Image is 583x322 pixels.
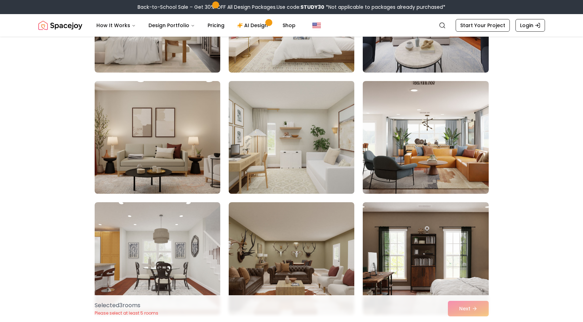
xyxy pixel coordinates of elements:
[232,18,275,32] a: AI Design
[277,4,324,11] span: Use code:
[38,18,82,32] img: Spacejoy Logo
[91,18,301,32] nav: Main
[202,18,230,32] a: Pricing
[143,18,201,32] button: Design Portfolio
[277,18,301,32] a: Shop
[138,4,445,11] div: Back-to-School Sale – Get 30% OFF All Design Packages.
[363,202,488,315] img: Room room-75
[229,202,354,315] img: Room room-74
[515,19,545,32] a: Login
[324,4,445,11] span: *Not applicable to packages already purchased*
[95,202,220,315] img: Room room-73
[300,4,324,11] b: STUDY30
[95,81,220,194] img: Room room-70
[38,14,545,37] nav: Global
[312,21,321,30] img: United States
[38,18,82,32] a: Spacejoy
[363,81,488,194] img: Room room-72
[95,310,158,316] p: Please select at least 5 rooms
[95,301,158,310] p: Selected 3 room s
[226,78,357,197] img: Room room-71
[456,19,510,32] a: Start Your Project
[91,18,141,32] button: How It Works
